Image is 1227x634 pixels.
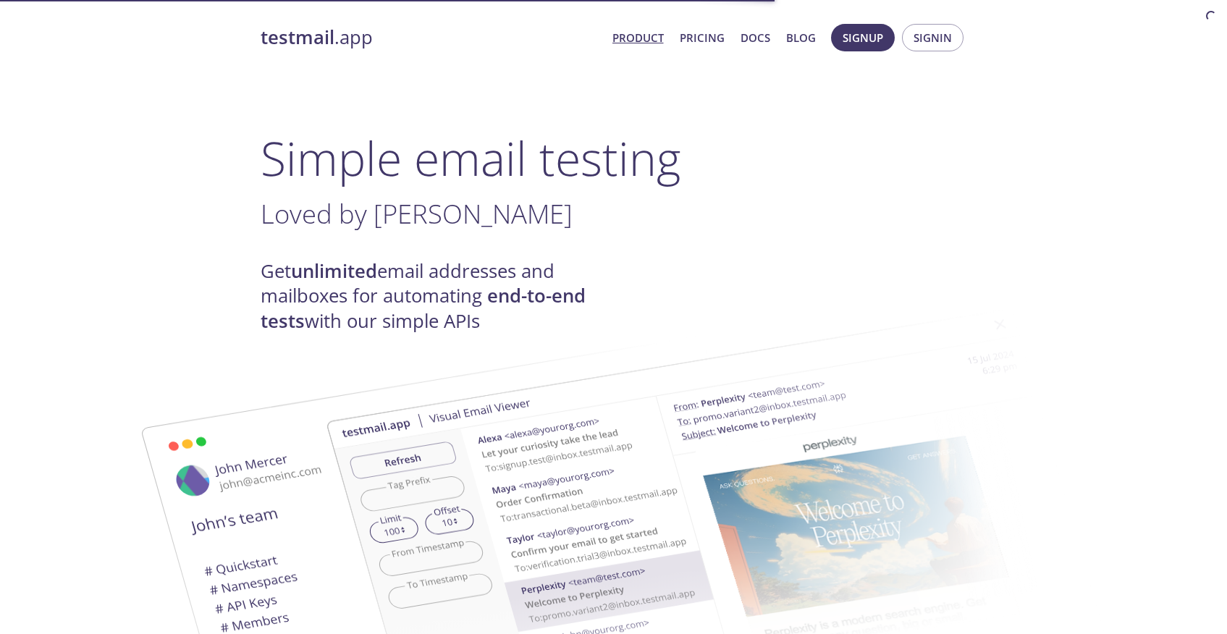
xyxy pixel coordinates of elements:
[261,130,967,186] h1: Simple email testing
[902,24,964,51] button: Signin
[843,28,883,47] span: Signup
[741,28,770,47] a: Docs
[261,283,586,333] strong: end-to-end tests
[261,259,614,334] h4: Get email addresses and mailboxes for automating with our simple APIs
[261,195,573,232] span: Loved by [PERSON_NAME]
[680,28,725,47] a: Pricing
[261,25,334,50] strong: testmail
[831,24,895,51] button: Signup
[612,28,664,47] a: Product
[291,258,377,284] strong: unlimited
[914,28,952,47] span: Signin
[261,25,601,50] a: testmail.app
[786,28,816,47] a: Blog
